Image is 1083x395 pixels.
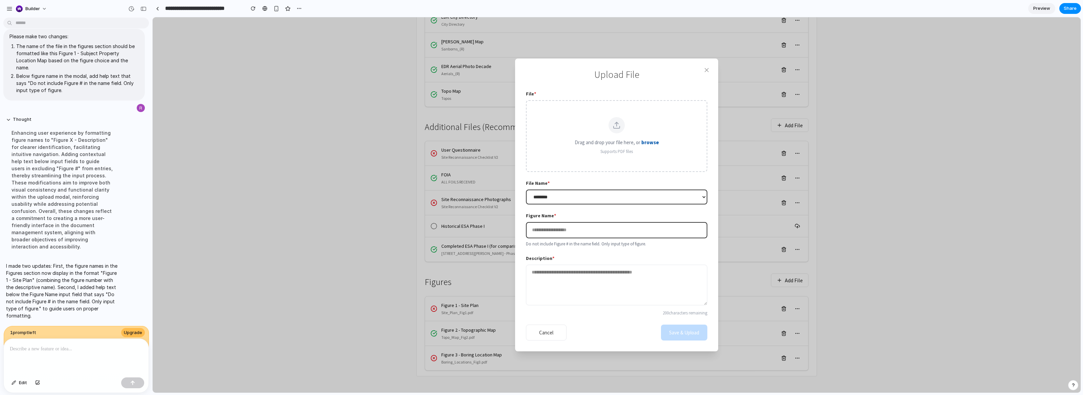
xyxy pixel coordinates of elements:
label: File Name [373,163,555,170]
p: Do not include Figure # in the name field. Only input type of figure. [373,224,555,230]
span: Share [1064,5,1077,12]
button: Save & Upload [508,307,555,323]
div: 200 characters remaining [373,293,555,299]
span: Upgrade [124,329,142,336]
button: Edit [8,377,30,388]
a: Preview [1028,3,1055,14]
li: Below figure name in the modal, add help text that says "Do not include Figure # in the name fiel... [16,72,139,94]
span: Preview [1033,5,1050,12]
button: builder [13,3,50,14]
p: I made two updates: First, the figure names in the Figures section now display in the format "Fig... [6,262,119,319]
span: browse [489,122,506,128]
h2: Upload File [373,52,555,63]
button: Upgrade [121,328,145,337]
button: Share [1059,3,1081,14]
div: Enhancing user experience by formatting figure names to "Figure X - Description" for clearer iden... [6,125,119,254]
span: builder [25,5,40,12]
label: Figure Name [373,195,555,202]
li: The name of the file in the figures section should be formatted like this Figure 1 - Subject Prop... [16,43,139,71]
p: Drag and drop your file here, or [382,122,546,129]
label: Description [373,238,555,245]
p: Please make two changes: [9,33,139,40]
span: Edit [19,379,27,386]
button: Cancel [373,307,414,323]
label: File [373,73,555,80]
p: Supports PDF files [382,131,546,138]
span: 1 prompt left [10,329,36,336]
